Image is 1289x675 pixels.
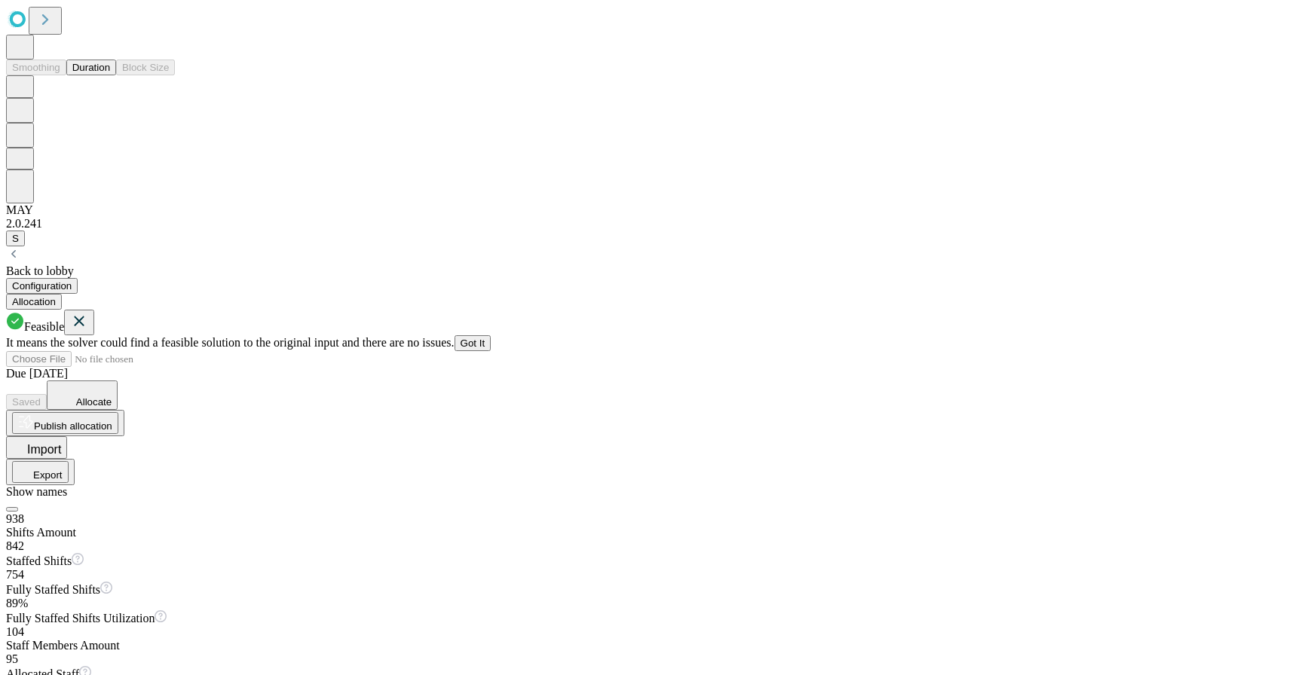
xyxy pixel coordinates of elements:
[6,652,1283,666] div: 95
[6,597,1283,610] div: 89%
[6,336,455,349] span: It means the solver could find a feasible solution to the original input and there are no issues.
[6,459,75,485] button: Export
[6,394,47,410] button: Saved
[6,512,1283,526] div: 938
[6,294,62,310] button: Allocation
[66,60,116,75] button: Duration
[6,217,1283,231] div: 2.0.241
[6,231,25,246] button: S
[12,461,69,483] button: Export
[6,554,72,567] span: Staffed Shifts
[47,380,118,410] button: Allocate
[6,639,120,652] span: Staff Members Amount
[12,396,41,408] span: Saved
[6,264,1283,278] div: Back to lobby
[6,612,155,625] span: Fully Staffed Shifts Utilization
[24,320,64,333] span: Feasible
[6,278,78,294] button: Configuration
[27,443,61,456] span: Import
[6,410,124,436] button: Publish allocation
[6,539,1283,553] div: 842
[6,583,100,596] span: Fully Staffed Shifts
[6,485,67,498] span: Show names
[76,396,112,408] span: Allocate
[6,526,76,539] span: Shifts Amount
[116,60,175,75] button: Block Size
[455,335,491,351] button: Got It
[6,625,1283,639] div: 104
[6,436,67,459] button: Import
[6,568,1283,582] div: 754
[6,203,1283,217] div: MAY
[12,233,19,244] span: S
[12,412,118,434] button: Publish allocation
[6,60,66,75] button: Smoothing
[6,367,68,380] span: Due [DATE]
